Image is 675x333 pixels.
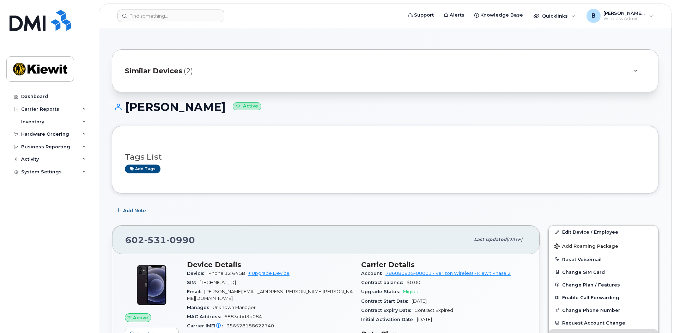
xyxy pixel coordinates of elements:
span: 356528188622740 [226,323,274,328]
span: Contract Start Date [361,298,412,304]
h3: Device Details [187,260,353,269]
span: Enable Call Forwarding [562,295,619,300]
span: Active [133,314,148,321]
span: (2) [184,66,193,76]
button: Add Roaming Package [549,239,658,253]
span: MAC Address [187,314,224,319]
h1: [PERSON_NAME] [112,101,658,113]
a: + Upgrade Device [248,271,290,276]
span: [PERSON_NAME][EMAIL_ADDRESS][PERSON_NAME][PERSON_NAME][DOMAIN_NAME] [187,289,353,301]
span: iPhone 12 64GB [207,271,245,276]
span: Initial Activation Date [361,317,417,322]
span: Device [187,271,207,276]
span: SIM [187,280,200,285]
span: Contract Expired [414,308,453,313]
a: Edit Device / Employee [549,226,658,238]
iframe: Messenger Launcher [644,302,670,328]
span: [DATE] [506,237,522,242]
span: Last updated [474,237,506,242]
span: Email [187,289,204,294]
span: Add Note [123,207,146,214]
button: Enable Call Forwarding [549,291,658,304]
span: [DATE] [417,317,432,322]
span: Upgrade Status [361,289,403,294]
span: Manager [187,305,213,310]
button: Reset Voicemail [549,253,658,266]
span: Contract Expiry Date [361,308,414,313]
a: Add tags [125,165,160,173]
h3: Carrier Details [361,260,527,269]
span: [TECHNICAL_ID] [200,280,236,285]
span: $0.00 [407,280,420,285]
button: Change Phone Number [549,304,658,316]
span: 0990 [166,235,195,245]
span: Account [361,271,385,276]
button: Change Plan / Features [549,278,658,291]
span: 602 [125,235,195,245]
span: Contract balance [361,280,407,285]
button: Add Note [112,204,152,217]
button: Request Account Change [549,316,658,329]
span: Change Plan / Features [562,282,620,287]
img: iPhone_12.jpg [130,264,173,306]
span: 531 [144,235,166,245]
span: Similar Devices [125,66,182,76]
span: Carrier IMEI [187,323,226,328]
h3: Tags List [125,153,645,161]
span: [DATE] [412,298,427,304]
span: Add Roaming Package [554,243,618,250]
span: 6883cbd3d084 [224,314,262,319]
span: Eligible [403,289,420,294]
span: Unknown Manager [213,305,256,310]
button: Change SIM Card [549,266,658,278]
small: Active [233,102,261,110]
a: 786080835-00001 - Verizon Wireless - Kiewit Phase 2 [385,271,511,276]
